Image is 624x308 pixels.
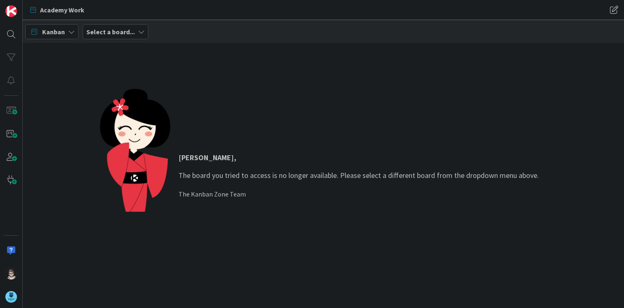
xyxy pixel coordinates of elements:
img: TP [5,268,17,280]
p: The board you tried to access is no longer available. Please select a different board from the dr... [179,152,539,181]
span: Kanban [42,27,65,37]
span: Academy Work [40,5,84,15]
div: The Kanban Zone Team [179,189,539,199]
a: Academy Work [25,2,89,17]
img: Visit kanbanzone.com [5,5,17,17]
b: Select a board... [86,28,135,36]
strong: [PERSON_NAME] , [179,153,236,162]
img: avatar [5,291,17,303]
